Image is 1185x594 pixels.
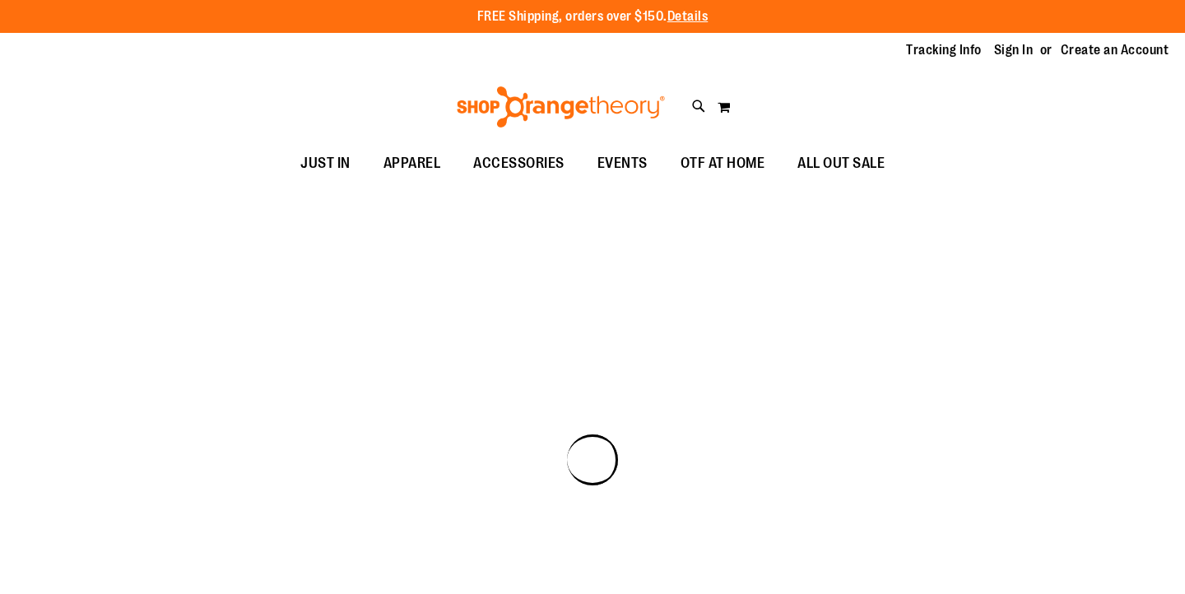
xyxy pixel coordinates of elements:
[284,145,367,183] a: JUST IN
[383,145,441,182] span: APPAREL
[473,145,565,182] span: ACCESSORIES
[994,41,1034,59] a: Sign In
[454,86,667,128] img: Shop Orangetheory
[457,145,581,183] a: ACCESSORIES
[300,145,351,182] span: JUST IN
[477,7,709,26] p: FREE Shipping, orders over $150.
[681,145,765,182] span: OTF AT HOME
[781,145,901,183] a: ALL OUT SALE
[667,9,709,24] a: Details
[906,41,982,59] a: Tracking Info
[664,145,782,183] a: OTF AT HOME
[581,145,664,183] a: EVENTS
[797,145,885,182] span: ALL OUT SALE
[1061,41,1169,59] a: Create an Account
[597,145,648,182] span: EVENTS
[367,145,458,183] a: APPAREL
